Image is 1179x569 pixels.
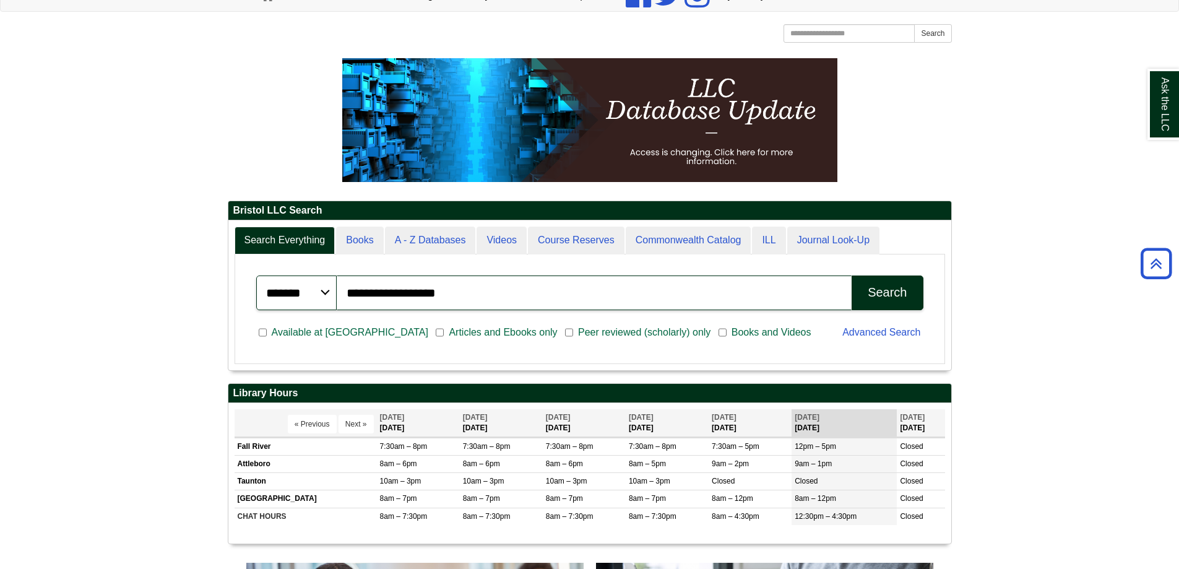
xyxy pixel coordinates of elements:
button: « Previous [288,415,337,433]
span: 7:30am – 8pm [380,442,428,451]
a: Course Reserves [528,227,624,254]
span: Articles and Ebooks only [444,325,562,340]
span: 8am – 7:30pm [463,512,511,521]
span: [DATE] [795,413,819,422]
span: 7:30am – 8pm [546,442,594,451]
input: Peer reviewed (scholarly) only [565,327,573,338]
span: [DATE] [546,413,571,422]
th: [DATE] [377,409,460,437]
span: 7:30am – 8pm [463,442,511,451]
span: 8am – 7:30pm [380,512,428,521]
button: Search [914,24,951,43]
a: Commonwealth Catalog [626,227,751,254]
span: 7:30am – 5pm [712,442,759,451]
a: Journal Look-Up [787,227,879,254]
a: Search Everything [235,227,335,254]
span: 8am – 12pm [795,494,836,503]
span: [DATE] [463,413,488,422]
span: 12pm – 5pm [795,442,836,451]
span: 9am – 2pm [712,459,749,468]
span: 8am – 7pm [463,494,500,503]
span: [DATE] [380,413,405,422]
span: Available at [GEOGRAPHIC_DATA] [267,325,433,340]
span: [DATE] [712,413,736,422]
th: [DATE] [626,409,709,437]
span: 8am – 6pm [546,459,583,468]
a: Advanced Search [842,327,920,337]
span: Peer reviewed (scholarly) only [573,325,715,340]
span: 8am – 7pm [546,494,583,503]
a: Videos [477,227,527,254]
span: 8am – 6pm [380,459,417,468]
span: 8am – 4:30pm [712,512,759,521]
th: [DATE] [897,409,944,437]
th: [DATE] [792,409,897,437]
span: 7:30am – 8pm [629,442,676,451]
a: Back to Top [1136,255,1176,272]
span: 10am – 3pm [380,477,421,485]
h2: Bristol LLC Search [228,201,951,220]
span: [DATE] [900,413,925,422]
span: 9am – 1pm [795,459,832,468]
span: 8am – 6pm [463,459,500,468]
span: Closed [900,442,923,451]
td: [GEOGRAPHIC_DATA] [235,490,377,508]
span: Closed [900,477,923,485]
span: Closed [900,459,923,468]
input: Articles and Ebooks only [436,327,444,338]
span: 8am – 7:30pm [629,512,676,521]
span: 12:30pm – 4:30pm [795,512,857,521]
span: 10am – 3pm [546,477,587,485]
a: Books [336,227,383,254]
button: Search [852,276,923,310]
div: Search [868,285,907,300]
th: [DATE] [460,409,543,437]
span: Closed [900,512,923,521]
span: 10am – 3pm [629,477,670,485]
input: Books and Videos [719,327,727,338]
input: Available at [GEOGRAPHIC_DATA] [259,327,267,338]
td: CHAT HOURS [235,508,377,525]
span: 10am – 3pm [463,477,504,485]
td: Fall River [235,438,377,455]
td: Taunton [235,473,377,490]
th: [DATE] [543,409,626,437]
span: Closed [900,494,923,503]
td: Attleboro [235,456,377,473]
span: Closed [795,477,818,485]
span: Books and Videos [727,325,816,340]
span: 8am – 12pm [712,494,753,503]
a: ILL [752,227,785,254]
h2: Library Hours [228,384,951,403]
span: 8am – 7pm [629,494,666,503]
img: HTML tutorial [342,58,837,182]
button: Next » [339,415,374,433]
th: [DATE] [709,409,792,437]
a: A - Z Databases [385,227,476,254]
span: Closed [712,477,735,485]
span: 8am – 7:30pm [546,512,594,521]
span: 8am – 7pm [380,494,417,503]
span: 8am – 5pm [629,459,666,468]
span: [DATE] [629,413,654,422]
